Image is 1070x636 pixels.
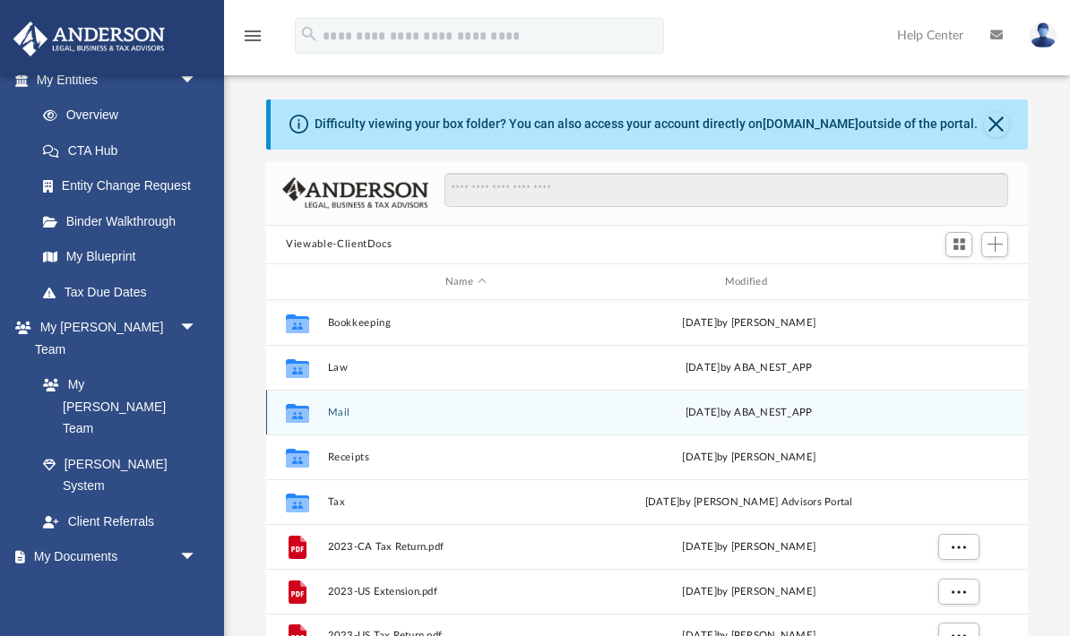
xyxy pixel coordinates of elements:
img: Anderson Advisors Platinum Portal [8,21,170,56]
a: My Blueprint [25,239,215,275]
a: My Entitiesarrow_drop_down [13,62,224,98]
button: Mail [328,407,604,418]
div: [DATE] by ABA_NEST_APP [611,405,887,421]
a: Box [25,574,206,610]
div: [DATE] by [PERSON_NAME] [611,539,887,555]
span: 2023-US Extension.pdf [328,586,604,597]
div: id [894,274,1020,290]
span: arrow_drop_down [179,310,215,347]
input: Search files and folders [444,173,1008,207]
a: Overview [25,98,224,133]
button: More options [938,534,979,561]
button: Tax [328,496,604,508]
i: menu [242,25,263,47]
div: [DATE] by [PERSON_NAME] [611,315,887,331]
button: Switch to Grid View [945,232,972,257]
button: Add [981,232,1008,257]
div: Name [327,274,603,290]
div: [DATE] by [PERSON_NAME] [611,450,887,466]
a: [DOMAIN_NAME] [763,116,859,131]
a: Entity Change Request [25,168,224,204]
a: Binder Walkthrough [25,203,224,239]
button: Receipts [328,451,604,463]
img: User Pic [1030,22,1057,48]
button: Bookkeeping [328,317,604,329]
div: [DATE] by ABA_NEST_APP [611,360,887,376]
div: Modified [611,274,887,290]
a: My [PERSON_NAME] Teamarrow_drop_down [13,310,215,367]
a: menu [242,34,263,47]
button: Viewable-ClientDocs [286,236,392,253]
div: [DATE] by [PERSON_NAME] [611,584,887,600]
a: Tax Due Dates [25,274,224,310]
a: My Documentsarrow_drop_down [13,539,215,575]
button: Close [984,112,1009,137]
button: Law [328,362,604,374]
a: Client Referrals [25,503,215,539]
div: [DATE] by [PERSON_NAME] Advisors Portal [611,494,887,511]
a: CTA Hub [25,133,224,168]
span: arrow_drop_down [179,539,215,576]
div: Difficulty viewing your box folder? You can also access your account directly on outside of the p... [315,115,978,133]
a: [PERSON_NAME] System [25,446,215,503]
span: 2023-CA Tax Return.pdf [328,541,604,553]
i: search [299,24,319,44]
a: My [PERSON_NAME] Team [25,367,206,447]
span: arrow_drop_down [179,62,215,99]
div: id [274,274,319,290]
